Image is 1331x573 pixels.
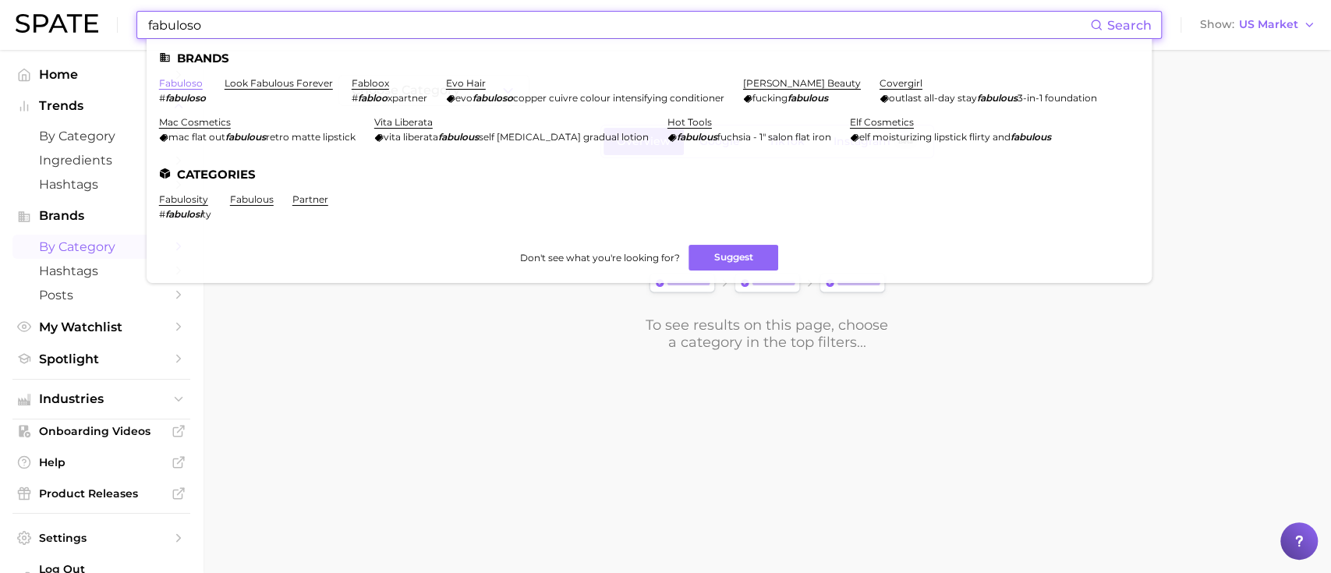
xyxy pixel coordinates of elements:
[1018,92,1097,104] span: 3-in-1 foundation
[39,153,164,168] span: Ingredients
[12,315,190,339] a: My Watchlist
[39,209,164,223] span: Brands
[39,99,164,113] span: Trends
[202,208,211,220] span: ty
[292,193,328,205] a: partner
[39,264,164,278] span: Hashtags
[12,526,190,550] a: Settings
[168,131,225,143] span: mac flat out
[39,288,164,302] span: Posts
[147,12,1090,38] input: Search here for a brand, industry, or ingredient
[519,252,679,264] span: Don't see what you're looking for?
[667,116,712,128] a: hot tools
[39,455,164,469] span: Help
[850,116,914,128] a: elf cosmetics
[159,92,165,104] span: #
[159,208,165,220] span: #
[1107,18,1152,33] span: Search
[645,317,890,351] div: To see results on this page, choose a category in the top filters...
[446,77,486,89] a: evo hair
[165,92,206,104] em: fabuloso
[159,193,208,205] a: fabulosity
[16,14,98,33] img: SPATE
[39,177,164,192] span: Hashtags
[39,320,164,334] span: My Watchlist
[880,77,922,89] a: covergirl
[230,193,274,205] a: fabulous
[743,77,861,89] a: [PERSON_NAME] beauty
[266,131,356,143] span: retro matte lipstick
[12,94,190,118] button: Trends
[39,129,164,143] span: by Category
[12,124,190,148] a: by Category
[752,92,788,104] span: fucking
[677,131,717,143] em: fabulous
[12,283,190,307] a: Posts
[1239,20,1298,29] span: US Market
[12,482,190,505] a: Product Releases
[39,239,164,254] span: by Category
[12,387,190,411] button: Industries
[513,92,724,104] span: copper cuivre colour intensifying conditioner
[455,92,473,104] span: evo
[977,92,1018,104] em: fabulous
[12,451,190,474] a: Help
[1011,131,1051,143] em: fabulous
[352,92,358,104] span: #
[12,148,190,172] a: Ingredients
[159,51,1139,65] li: Brands
[159,77,203,89] a: fabuloso
[12,259,190,283] a: Hashtags
[225,131,266,143] em: fabulous
[12,172,190,196] a: Hashtags
[39,352,164,366] span: Spotlight
[12,62,190,87] a: Home
[717,131,831,143] span: fuchsia - 1" salon flat iron
[358,92,388,104] em: fabloo
[438,131,479,143] em: fabulous
[39,531,164,545] span: Settings
[352,77,389,89] a: fabloox
[39,67,164,82] span: Home
[159,168,1139,181] li: Categories
[39,392,164,406] span: Industries
[384,131,438,143] span: vita liberata
[159,116,231,128] a: mac cosmetics
[473,92,513,104] em: fabuloso
[479,131,649,143] span: self [MEDICAL_DATA] gradual lotion
[225,77,333,89] a: look fabulous forever
[39,486,164,500] span: Product Releases
[1200,20,1234,29] span: Show
[165,208,202,220] em: fabulosi
[374,116,433,128] a: vita liberata
[12,347,190,371] a: Spotlight
[39,424,164,438] span: Onboarding Videos
[645,271,890,298] img: svg%3e
[12,235,190,259] a: by Category
[788,92,828,104] em: fabulous
[689,245,778,271] button: Suggest
[388,92,427,104] span: xpartner
[889,92,977,104] span: outlast all-day stay
[1196,15,1319,35] button: ShowUS Market
[12,419,190,443] a: Onboarding Videos
[12,204,190,228] button: Brands
[859,131,1011,143] span: elf moisturizing lipstick flirty and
